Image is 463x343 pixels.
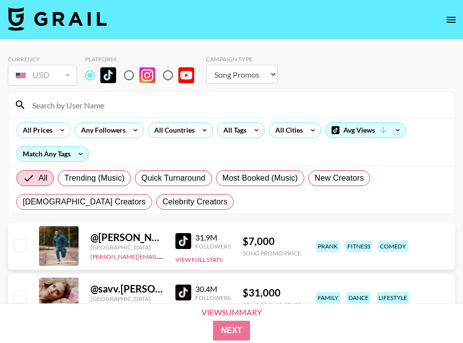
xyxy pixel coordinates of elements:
a: [PERSON_NAME][EMAIL_ADDRESS][DOMAIN_NAME] [90,251,237,260]
span: Most Booked (Music) [222,172,298,184]
button: Next [213,321,250,341]
div: Followers [195,243,231,250]
div: Song Promo Price [243,249,301,257]
div: fitness [345,241,372,252]
div: @ [PERSON_NAME].[PERSON_NAME] [90,231,164,244]
img: Instagram [139,67,155,83]
div: Platform [85,55,202,63]
button: View Full Stats [175,256,222,263]
div: Any Followers [75,123,127,138]
div: comedy [378,241,408,252]
div: Followers [195,294,231,301]
iframe: Drift Widget Chat Controller [414,294,451,331]
div: $ 31,000 [243,287,301,299]
div: Avg Views [326,123,406,138]
div: Song Promo Price [243,301,301,308]
div: [GEOGRAPHIC_DATA] [90,244,164,251]
div: 31.9M [195,233,231,243]
div: @ savv.[PERSON_NAME] [90,283,164,295]
span: Trending (Music) [64,172,125,184]
input: Search by User Name [26,97,449,113]
span: [DEMOGRAPHIC_DATA] Creators [23,196,146,208]
img: TikTok [175,233,191,249]
div: All Tags [217,123,249,138]
span: Celebrity Creators [163,196,228,208]
img: TikTok [100,67,116,83]
div: Currency is locked to USD [8,63,77,88]
div: View Summary [193,308,270,317]
button: open drawer [441,10,461,30]
img: Grail Talent [8,7,107,31]
div: lifestyle [377,292,409,303]
img: YouTube [178,67,194,83]
div: All Cities [269,123,305,138]
div: Match Any Tags [17,147,88,161]
div: Campaign Type [206,55,278,63]
div: All Prices [17,123,54,138]
img: TikTok [175,285,191,300]
div: family [316,292,340,303]
div: All Countries [148,123,197,138]
div: dance [346,292,371,303]
div: $ 7,000 [243,235,301,247]
div: prank [316,241,339,252]
span: All [39,172,47,184]
div: 30.4M [195,284,231,294]
div: Currency [8,55,77,63]
div: USD [10,67,75,84]
div: [GEOGRAPHIC_DATA] [90,295,164,302]
span: Quick Turnaround [141,172,206,184]
span: New Creators [315,172,364,184]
